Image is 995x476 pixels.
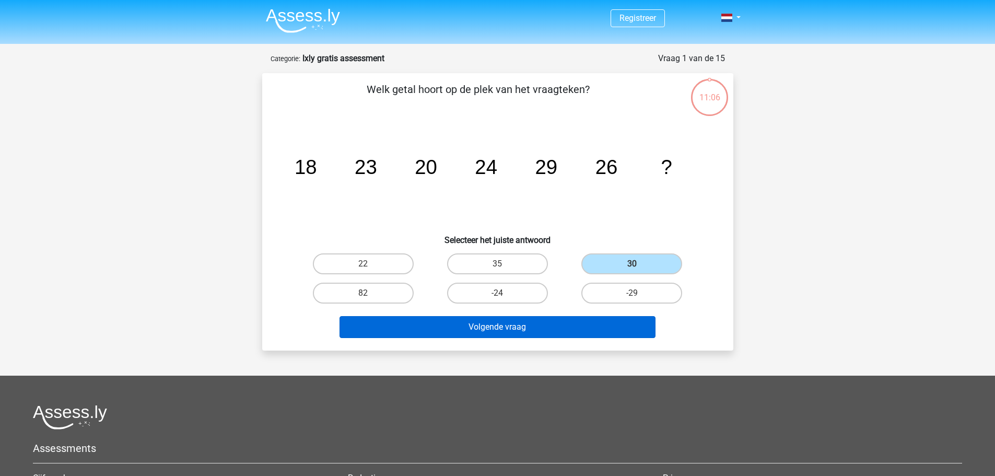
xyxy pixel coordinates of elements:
small: Categorie: [271,55,300,63]
h5: Assessments [33,442,962,455]
label: 82 [313,283,414,304]
label: 22 [313,253,414,274]
p: Welk getal hoort op de plek van het vraagteken? [279,82,677,113]
label: -24 [447,283,548,304]
img: Assessly logo [33,405,107,429]
h6: Selecteer het juiste antwoord [279,227,717,245]
a: Registreer [619,13,656,23]
img: Assessly [266,8,340,33]
label: 30 [581,253,682,274]
button: Volgende vraag [340,316,655,338]
tspan: 20 [415,156,437,178]
tspan: 18 [294,156,317,178]
label: -29 [581,283,682,304]
tspan: 26 [595,156,617,178]
div: Vraag 1 van de 15 [658,52,725,65]
tspan: ? [661,156,672,178]
tspan: 23 [355,156,377,178]
div: 11:06 [690,78,729,104]
tspan: 24 [475,156,497,178]
strong: Ixly gratis assessment [302,53,384,63]
label: 35 [447,253,548,274]
tspan: 29 [535,156,557,178]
